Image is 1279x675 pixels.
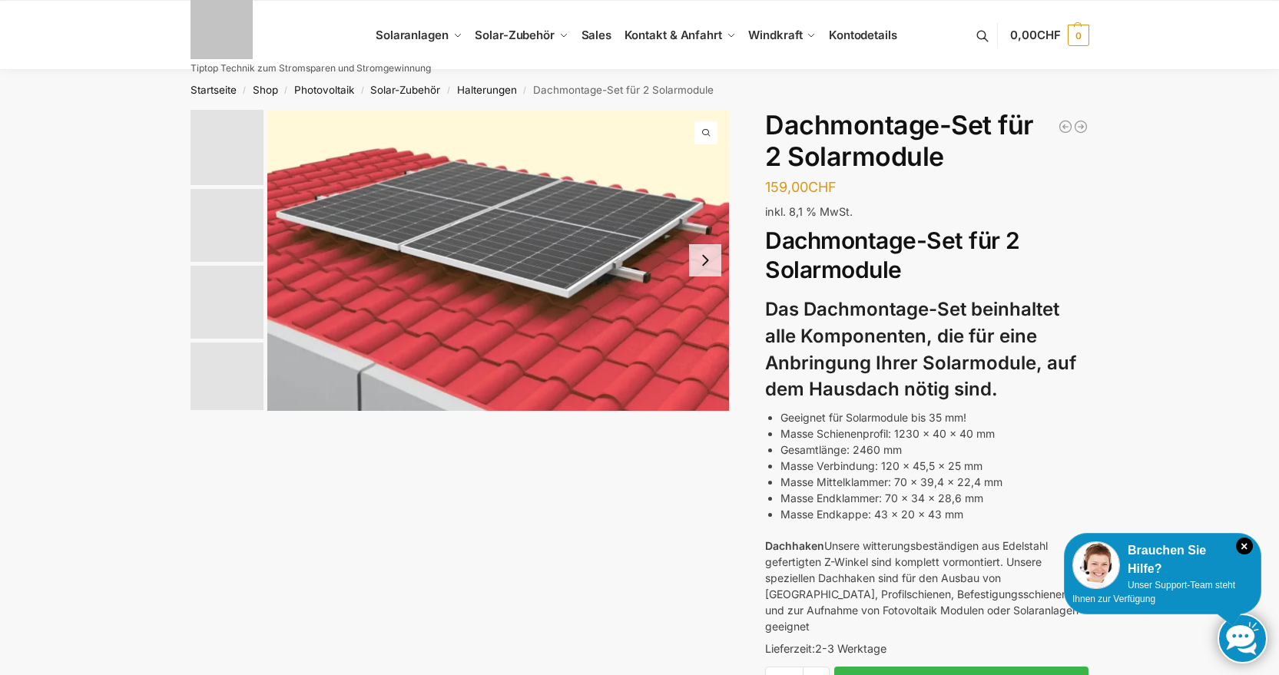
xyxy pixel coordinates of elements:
[765,539,824,552] strong: Dachhaken
[469,1,575,70] a: Solar-Zubehör
[748,28,802,42] span: Windkraft
[780,458,1088,474] li: Masse Verbindung: 120 x 45,5 x 25 mm
[370,84,440,96] a: Solar-Zubehör
[1236,538,1253,554] i: Schließen
[267,110,730,410] img: Halterung Solarpaneele Ziegeldach
[689,244,721,276] button: Next slide
[1072,580,1235,604] span: Unser Support-Team steht Ihnen zur Verfügung
[354,84,370,97] span: /
[780,474,1088,490] li: Masse Mittelklammer: 70 x 39,4 x 22,4 mm
[1010,28,1060,42] span: 0,00
[1073,119,1088,134] a: Photovoltaik Solarpanel Halterung Trapezblechdach Befestigung
[253,84,278,96] a: Shop
[618,1,742,70] a: Kontakt & Anfahrt
[780,409,1088,425] li: Geeignet für Solarmodule bis 35 mm!
[765,227,1020,283] strong: Dachmontage-Set für 2 Solarmodule
[191,189,263,262] img: Solarpaneele Ziegeldach
[808,179,837,195] span: CHF
[1072,541,1253,578] div: Brauchen Sie Hilfe?
[765,538,1088,634] p: Unsere witterungsbeständigen aus Edelstahl gefertigten Z-Winkel sind komplett vormontiert. Unsere...
[457,84,517,96] a: Halterungen
[829,28,897,42] span: Kontodetails
[1058,119,1073,134] a: Halterung für 1 Photovoltaik Modul verstellbar Schwarz
[278,84,294,97] span: /
[780,490,1088,506] li: Masse Endklammer: 70 x 34 x 28,6 mm
[625,28,722,42] span: Kontakt & Anfahrt
[475,28,555,42] span: Solar-Zubehör
[191,84,237,96] a: Startseite
[780,425,1088,442] li: Masse Schienenprofil: 1230 x 40 x 40 mm
[191,110,263,185] img: Halterung Solarpaneele Ziegeldach
[582,28,612,42] span: Sales
[517,84,533,97] span: /
[191,342,263,415] img: Dachhacken Solarmodule
[163,70,1116,110] nav: Breadcrumb
[294,84,354,96] a: Photovoltaik
[191,64,431,73] p: Tiptop Technik zum Stromsparen und Stromgewinnung
[815,642,886,655] span: 2-3 Werktage
[765,296,1088,403] h3: Das Dachmontage-Set beinhaltet alle Komponenten, die für eine Anbringung Ihrer Solarmodule, auf d...
[742,1,823,70] a: Windkraft
[440,84,456,97] span: /
[765,110,1088,173] h1: Dachmontage-Set für 2 Solarmodule
[1072,541,1120,589] img: Customer service
[765,179,837,195] bdi: 159,00
[267,110,730,410] a: Halterung Solarpaneele ZiegeldachHalterung Solarpaneele Ziegeldach
[191,266,263,339] img: Inhalt Solarpaneele Ziegeldach
[765,642,886,655] span: Lieferzeit:
[575,1,618,70] a: Sales
[765,205,853,218] span: inkl. 8,1 % MwSt.
[1037,28,1061,42] span: CHF
[376,28,449,42] span: Solaranlagen
[780,442,1088,458] li: Gesamtlänge: 2460 mm
[1068,25,1089,46] span: 0
[823,1,903,70] a: Kontodetails
[237,84,253,97] span: /
[780,506,1088,522] li: Masse Endkappe: 43 x 20 x 43 mm
[1010,12,1088,58] a: 0,00CHF 0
